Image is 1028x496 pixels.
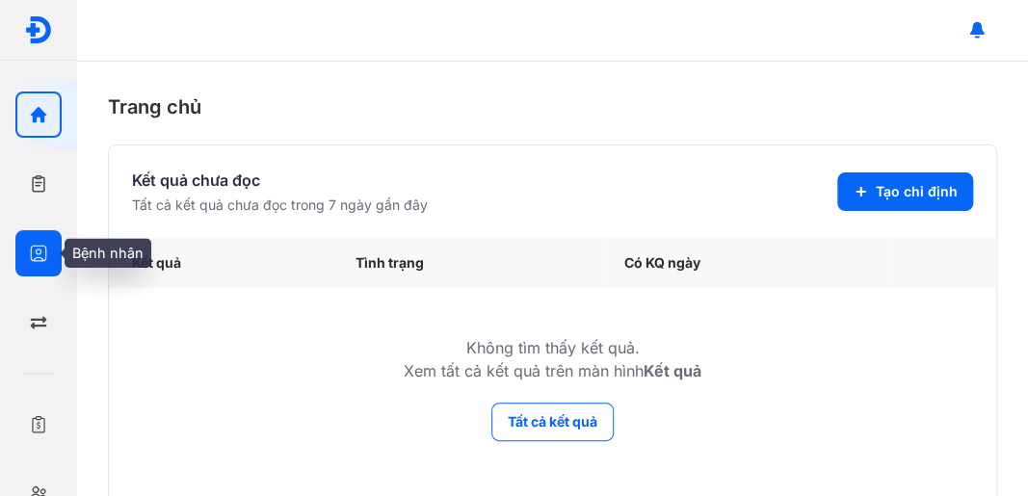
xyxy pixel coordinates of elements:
[132,169,428,192] div: Kết quả chưa đọc
[876,182,958,201] span: Tạo chỉ định
[132,196,428,215] div: Tất cả kết quả chưa đọc trong 7 ngày gần đây
[108,92,997,121] div: Trang chủ
[601,238,888,288] div: Có KQ ngày
[109,238,332,288] div: Kết quả
[644,361,701,380] b: Kết quả
[109,288,996,402] td: Không tìm thấy kết quả. Xem tất cả kết quả trên màn hình
[491,403,614,441] button: Tất cả kết quả
[24,15,53,44] img: logo
[837,172,973,211] button: Tạo chỉ định
[332,238,601,288] div: Tình trạng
